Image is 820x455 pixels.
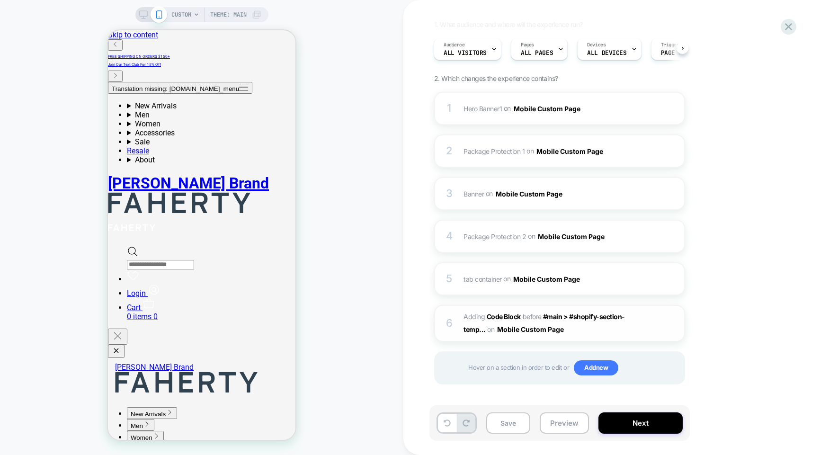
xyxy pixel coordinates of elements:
[444,50,487,56] span: All Visitors
[171,7,191,22] span: CUSTOM
[513,272,588,286] button: Mobile Custom Page
[540,412,589,434] button: Preview
[19,259,38,268] span: Login
[523,312,542,321] span: BEFORE
[587,42,606,48] span: Devices
[661,50,693,56] span: Page Load
[19,401,56,412] button: Expand Women
[23,404,45,411] span: Women
[434,20,582,28] span: 1. What audience and where will the experience run?
[445,99,454,118] div: 1
[445,269,454,288] div: 5
[4,55,131,62] span: Translation missing: [DOMAIN_NAME]_menu
[19,273,187,291] a: Cart 0 items
[445,142,454,161] div: 2
[538,230,612,243] button: Mobile Custom Page
[19,98,187,107] summary: Accessories
[19,377,69,389] button: Expand New Arrivals
[521,42,534,48] span: Pages
[7,332,195,365] a: [PERSON_NAME] Brand
[468,360,679,375] span: Hover on a section in order to edit or
[445,227,454,246] div: 4
[487,312,521,321] b: Code Block
[486,187,493,199] span: on
[521,50,553,56] span: ALL PAGES
[463,312,521,321] span: Adding
[445,314,454,333] div: 6
[19,71,187,80] summary: New Arrivals
[487,323,494,335] span: on
[574,360,618,375] span: Add new
[497,322,571,336] button: Mobile Custom Page
[587,50,626,56] span: ALL DEVICES
[503,273,510,285] span: on
[444,42,465,48] span: Audience
[536,144,611,158] button: Mobile Custom Page
[19,282,44,291] span: 0 items
[526,145,534,157] span: on
[528,230,535,242] span: on
[463,275,502,283] span: tab container
[19,107,187,116] summary: Sale
[504,102,511,114] span: on
[463,312,625,333] span: #main > #shopify-section-temp...
[23,380,58,387] span: New Arrivals
[23,392,35,399] span: Men
[434,74,558,82] span: 2. Which changes the experience contains?
[463,189,484,197] span: Banner
[445,184,454,203] div: 3
[661,42,679,48] span: Trigger
[210,7,247,22] span: Theme: MAIN
[19,80,187,89] summary: Men
[19,116,41,125] a: Resale
[496,187,570,201] button: Mobile Custom Page
[598,412,683,434] button: Next
[486,412,530,434] button: Save
[514,102,588,116] button: Mobile Custom Page
[19,125,187,134] summary: About
[7,332,86,341] span: [PERSON_NAME] Brand
[463,147,525,155] span: Package Protection 1
[19,89,187,98] summary: Women
[463,232,526,240] span: Package Protection 2
[463,104,502,112] span: Hero Banner1
[45,282,50,291] span: 0
[19,215,187,239] div: Search drawer
[19,259,52,268] a: Login
[19,389,46,401] button: Expand Men
[19,273,33,282] span: Cart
